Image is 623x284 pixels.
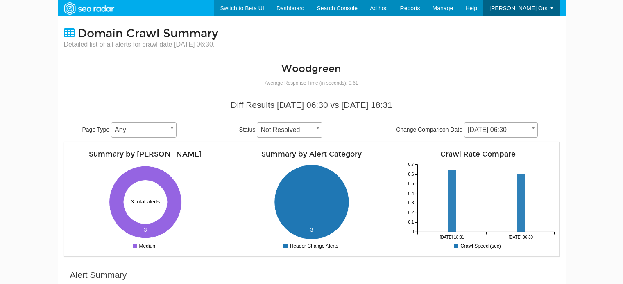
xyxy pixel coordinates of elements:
h4: Summary by [PERSON_NAME] [68,150,222,158]
tspan: 0.7 [408,163,414,167]
div: Diff Results [DATE] 06:30 vs [DATE] 18:31 [70,99,553,111]
span: Reports [400,5,420,11]
span: [PERSON_NAME] Ors [489,5,548,11]
tspan: [DATE] 18:31 [439,235,464,239]
span: Any [111,124,176,136]
tspan: [DATE] 06:30 [508,235,533,239]
span: Ad hoc [370,5,388,11]
span: Manage [433,5,453,11]
tspan: 0.1 [408,220,414,225]
text: 3 total alerts [131,199,160,205]
tspan: 0.4 [408,192,414,196]
span: Page Type [82,126,110,133]
span: Not Resolved [257,124,322,136]
h4: Crawl Rate Compare [401,150,555,158]
span: Status [239,126,256,133]
span: Help [465,5,477,11]
span: Any [111,122,177,138]
tspan: 0 [411,230,414,234]
h4: Summary by Alert Category [235,150,389,158]
tspan: 0.6 [408,172,414,177]
img: SEORadar [61,1,117,16]
a: Woodgreen [281,63,341,75]
span: Search Console [317,5,358,11]
small: Detailed list of all alerts for crawl date [DATE] 06:30. [64,40,218,49]
tspan: 0.5 [408,182,414,186]
tspan: 0.3 [408,201,414,206]
span: Change Comparison Date [396,126,462,133]
small: Average Response Time (in seconds): 0.61 [265,80,358,86]
div: Alert Summary [70,269,127,281]
span: Domain Crawl Summary [78,27,218,40]
tspan: 0.2 [408,211,414,215]
span: Not Resolved [257,122,322,138]
span: 10/14/2025 06:30 [464,122,538,138]
span: 10/14/2025 06:30 [464,124,537,136]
